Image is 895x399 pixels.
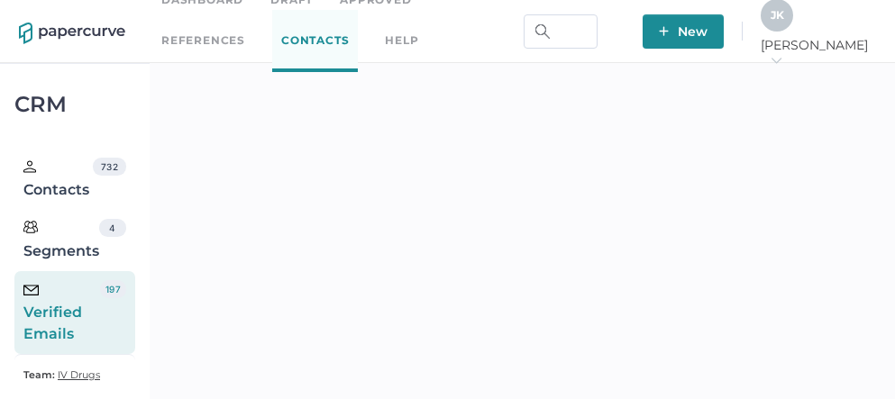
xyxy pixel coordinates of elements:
img: search.bf03fe8b.svg [535,24,550,39]
span: [PERSON_NAME] [761,37,876,69]
div: CRM [14,96,135,113]
div: Verified Emails [23,280,100,345]
img: email-icon-black.c777dcea.svg [23,285,39,295]
button: New [643,14,724,49]
a: Team: IV Drugs [23,364,100,385]
img: plus-white.e19ec114.svg [659,26,669,36]
div: 732 [93,158,125,176]
div: 4 [99,219,126,237]
div: help [385,31,418,50]
img: person.20a629c4.svg [23,160,36,173]
img: segments.b9481e3d.svg [23,220,38,234]
div: 197 [100,280,125,298]
a: Contacts [272,10,358,72]
span: New [659,14,708,49]
span: J K [771,8,784,22]
i: arrow_right [770,54,782,67]
div: Contacts [23,158,93,201]
div: Segments [23,219,99,262]
a: References [161,31,245,50]
span: IV Drugs [58,368,100,381]
input: Search Workspace [524,14,598,49]
img: papercurve-logo-colour.7244d18c.svg [19,23,125,44]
